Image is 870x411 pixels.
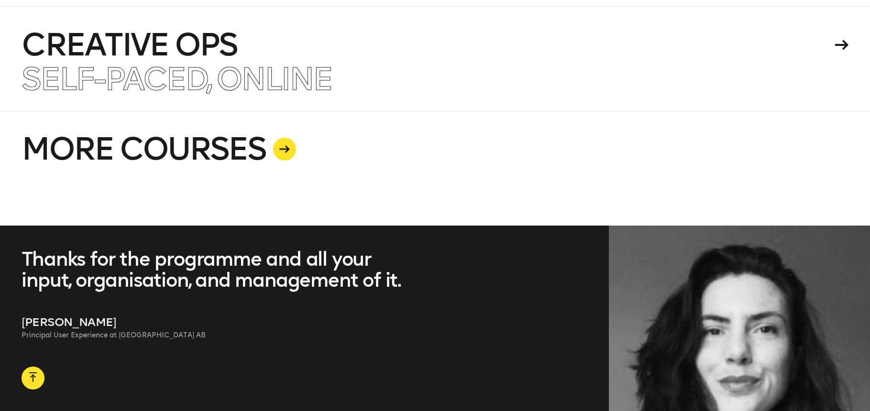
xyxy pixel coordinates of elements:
[22,249,413,291] blockquote: Thanks for the programme and all your input, organisation, and management of it.
[22,331,413,340] p: Principal User Experience at [GEOGRAPHIC_DATA] AB
[22,30,831,60] h4: Creative Ops
[22,60,332,98] span: Self-paced, Online
[22,111,848,226] a: MORE COURSES
[22,314,413,331] p: [PERSON_NAME]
